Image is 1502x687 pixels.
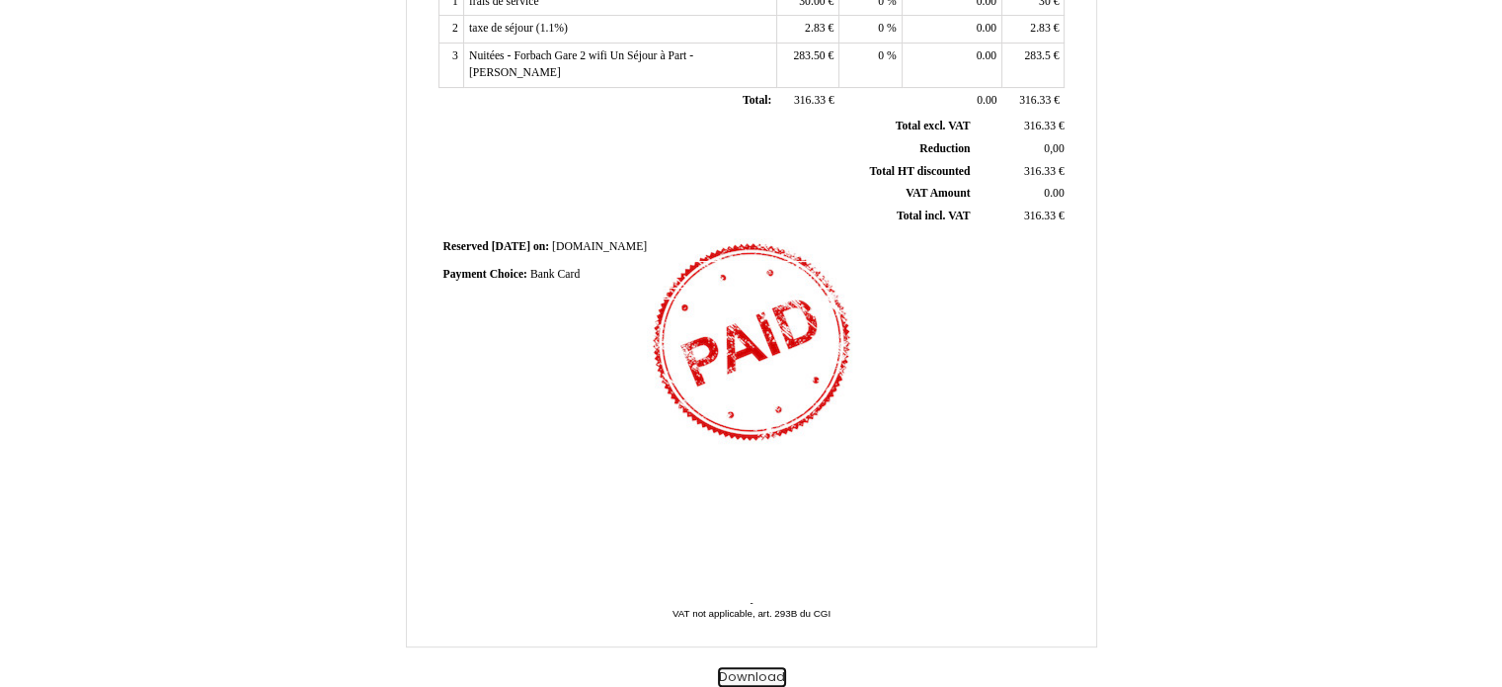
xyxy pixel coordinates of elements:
span: VAT Amount [906,187,970,200]
td: € [974,206,1067,228]
td: € [776,87,838,115]
span: 0 [878,22,884,35]
td: € [1002,16,1065,43]
span: Payment Choice: [443,268,527,281]
span: Total excl. VAT [896,120,971,132]
span: 0.00 [977,94,996,107]
span: 0.00 [977,22,996,35]
td: € [1002,43,1065,87]
span: VAT not applicable, art. 293B du CGI [672,608,830,619]
span: 283.5 [1024,49,1050,62]
span: [DATE] [492,240,530,253]
span: Total incl. VAT [897,210,971,222]
td: € [776,43,838,87]
span: 316.33 [794,94,826,107]
td: % [839,43,902,87]
span: Total: [743,94,771,107]
span: 283.50 [793,49,825,62]
span: Nuitées - Forbach Gare 2 wifi Un Séjour à Part - [PERSON_NAME] [469,49,693,79]
span: on: [533,240,549,253]
span: 2.83 [805,22,825,35]
span: 316.33 [1019,94,1051,107]
span: Reserved [443,240,489,253]
span: 2.83 [1030,22,1050,35]
span: 0 [878,49,884,62]
td: € [974,116,1067,137]
span: 0.00 [977,49,996,62]
span: Total HT discounted [869,165,970,178]
td: € [1002,87,1065,115]
span: taxe de séjour (1.1%) [469,22,568,35]
span: [DOMAIN_NAME] [552,240,647,253]
td: % [839,16,902,43]
span: Reduction [919,142,970,155]
td: 3 [438,43,463,87]
td: € [974,160,1067,183]
span: 0,00 [1044,142,1064,155]
td: € [776,16,838,43]
span: 0.00 [1044,187,1064,200]
span: Bank Card [530,268,580,281]
span: 316.33 [1024,210,1056,222]
span: - [750,597,752,608]
td: 2 [438,16,463,43]
span: 316.33 [1024,165,1056,178]
span: 316.33 [1024,120,1056,132]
